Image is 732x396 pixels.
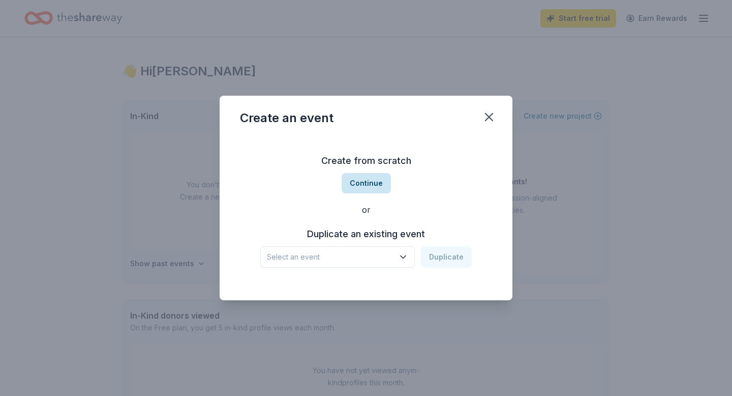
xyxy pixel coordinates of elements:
button: Select an event [260,246,415,268]
h3: Duplicate an existing event [260,226,472,242]
button: Continue [342,173,391,193]
div: or [240,204,492,216]
span: Select an event [267,251,394,263]
h3: Create from scratch [240,153,492,169]
div: Create an event [240,110,333,126]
